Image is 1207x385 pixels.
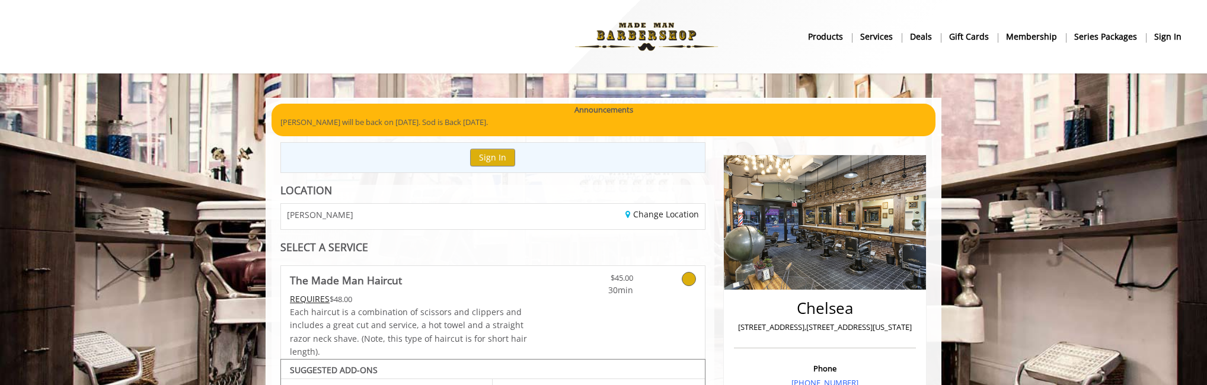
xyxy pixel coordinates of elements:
[280,183,332,197] b: LOCATION
[998,28,1066,45] a: MembershipMembership
[941,28,998,45] a: Gift cardsgift cards
[910,30,932,43] b: Deals
[860,30,893,43] b: Services
[290,293,528,306] div: $48.00
[625,208,699,220] a: Change Location
[852,28,902,45] a: ServicesServices
[1066,28,1146,45] a: Series packagesSeries packages
[280,116,927,129] p: [PERSON_NAME] will be back on [DATE]. Sod is Back [DATE].
[1074,30,1137,43] b: Series packages
[563,266,633,297] a: $45.00
[1154,30,1182,43] b: sign in
[290,364,378,376] b: SUGGESTED ADD-ONS
[290,306,527,357] span: Each haircut is a combination of scissors and clippers and includes a great cut and service, a ho...
[737,364,913,373] h3: Phone
[290,293,330,304] span: This service needs some Advance to be paid before we block your appointment
[1146,28,1190,45] a: sign insign in
[902,28,941,45] a: DealsDeals
[574,104,633,116] b: Announcements
[470,149,515,166] button: Sign In
[949,30,989,43] b: gift cards
[287,210,353,219] span: [PERSON_NAME]
[737,321,913,333] p: [STREET_ADDRESS],[STREET_ADDRESS][US_STATE]
[808,30,843,43] b: products
[800,28,852,45] a: Productsproducts
[280,242,705,253] div: SELECT A SERVICE
[563,284,633,297] span: 30min
[290,272,402,288] b: The Made Man Haircut
[1006,30,1057,43] b: Membership
[565,4,728,69] img: Made Man Barbershop logo
[737,300,913,317] h2: Chelsea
